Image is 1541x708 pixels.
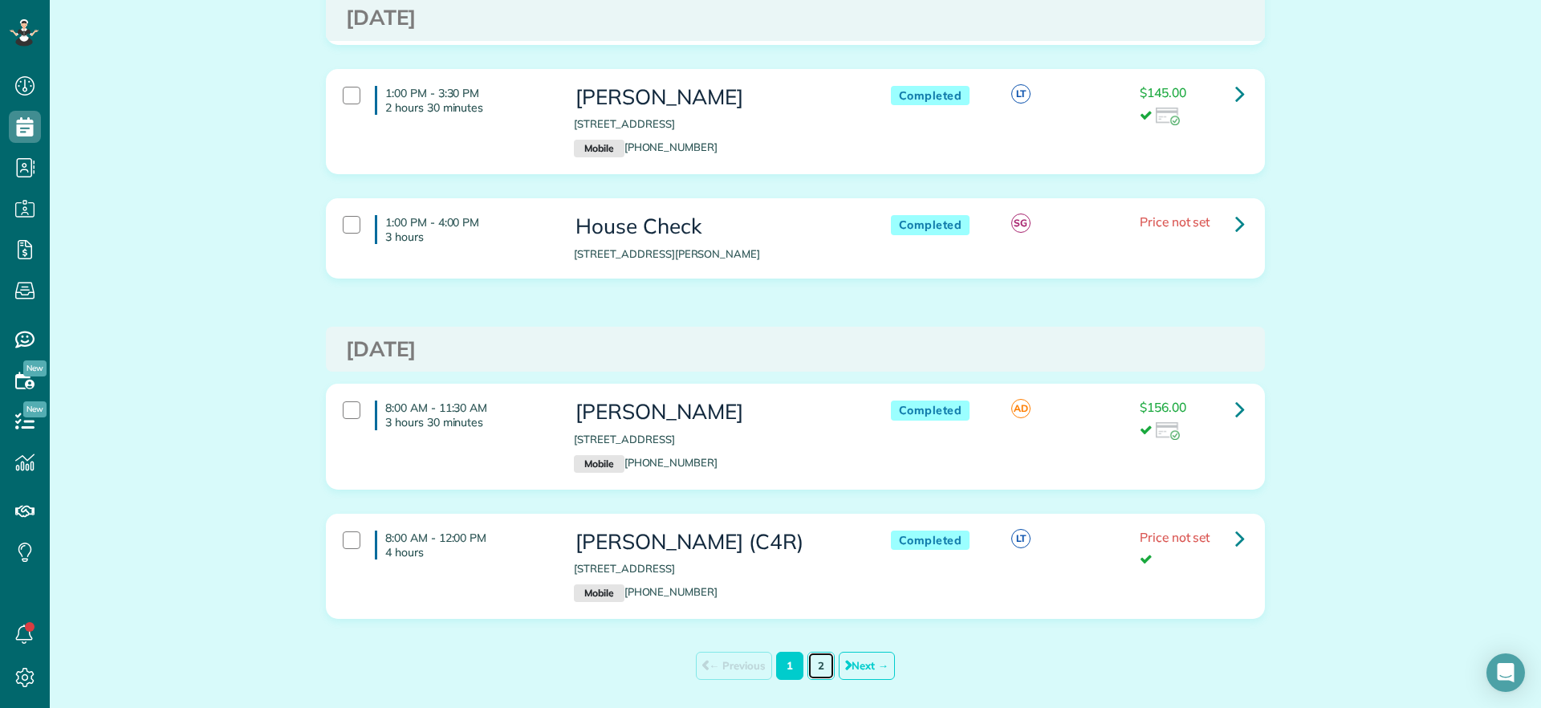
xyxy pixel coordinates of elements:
span: Completed [891,86,970,106]
p: 4 hours [385,545,550,559]
img: icon_credit_card_success-27c2c4fc500a7f1a58a13ef14842cb958d03041fefb464fd2e53c949a5770e83.png [1156,108,1180,125]
h3: [PERSON_NAME] (C4R) [574,531,858,554]
span: Price not set [1140,214,1210,230]
p: [STREET_ADDRESS] [574,116,858,132]
span: ← Previous [696,652,772,680]
span: $145.00 [1140,84,1186,100]
span: $156.00 [1140,399,1186,415]
span: Price not set [1140,529,1210,545]
small: Mobile [574,140,624,157]
small: Mobile [574,584,624,602]
span: LT [1011,84,1031,104]
div: Open Intercom Messenger [1486,653,1525,692]
small: Mobile [574,455,624,473]
p: 3 hours [385,230,550,244]
span: AD [1011,399,1031,418]
h4: 8:00 AM - 11:30 AM [375,401,550,429]
h4: 8:00 AM - 12:00 PM [375,531,550,559]
span: Completed [891,215,970,235]
span: Completed [891,531,970,551]
div: Pagination [326,651,1265,681]
h3: [DATE] [346,338,1245,361]
p: 3 hours 30 minutes [385,415,550,429]
p: 2 hours 30 minutes [385,100,550,115]
a: Mobile[PHONE_NUMBER] [574,585,718,598]
h4: 1:00 PM - 4:00 PM [375,215,550,244]
a: Next → [839,652,895,680]
h3: [PERSON_NAME] [574,86,858,109]
span: LT [1011,529,1031,548]
span: New [23,360,47,376]
p: [STREET_ADDRESS] [574,561,858,576]
a: Mobile[PHONE_NUMBER] [574,140,718,153]
em: Page 1 [776,652,803,680]
a: Page 2 [807,652,835,680]
img: icon_credit_card_success-27c2c4fc500a7f1a58a13ef14842cb958d03041fefb464fd2e53c949a5770e83.png [1156,422,1180,440]
span: New [23,401,47,417]
h3: House Check [574,215,858,238]
h3: [PERSON_NAME] [574,401,858,424]
p: [STREET_ADDRESS] [574,432,858,447]
h3: [DATE] [346,6,1245,30]
span: Completed [891,401,970,421]
p: [STREET_ADDRESS][PERSON_NAME] [574,246,858,262]
span: SG [1011,214,1031,233]
a: Mobile[PHONE_NUMBER] [574,456,718,469]
h4: 1:00 PM - 3:30 PM [375,86,550,115]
